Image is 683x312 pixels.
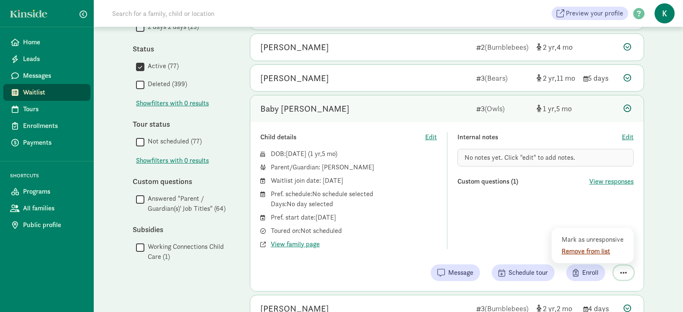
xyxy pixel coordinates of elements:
div: Pascal Gautam [260,41,329,54]
label: Deleted (399) [144,79,187,89]
span: Enrollments [23,121,84,131]
div: Baby Staiger [260,102,349,115]
div: Pref. start date: [DATE] [271,212,437,222]
div: [object Object] [537,41,577,53]
div: 3 [476,103,530,114]
a: Leads [3,51,90,67]
div: Toured on: Not scheduled [271,226,437,236]
input: Search for a family, child or location [107,5,342,22]
span: 1 [310,149,322,158]
a: Waitlist [3,84,90,101]
span: Schedule tour [508,268,548,278]
span: Messages [23,71,84,81]
span: Home [23,37,84,47]
a: Public profile [3,217,90,233]
a: All families [3,200,90,217]
a: Messages [3,67,90,84]
span: [DATE] [286,149,306,158]
div: 2 [476,41,530,53]
div: Remove from list [562,246,627,256]
span: Public profile [23,220,84,230]
label: Not scheduled (77) [144,136,202,146]
span: Preview your profile [566,8,623,18]
div: [object Object] [537,72,577,84]
div: Waitlist join date: [DATE] [271,176,437,186]
button: Showfilters with 0 results [136,156,209,166]
div: Custom questions [133,176,233,187]
button: Message [431,264,480,281]
span: (Bumblebees) [485,42,529,52]
button: Edit [425,132,437,142]
button: View responses [589,176,634,187]
a: Preview your profile [552,7,628,20]
button: Edit [622,132,634,142]
div: Parent/Guardian: [PERSON_NAME] [271,162,437,172]
span: K [655,3,675,23]
a: Home [3,34,90,51]
div: DOB: ( ) [271,149,437,159]
span: Payments [23,138,84,148]
span: (Bears) [485,73,508,83]
span: 11 [557,73,575,83]
div: Subsidies [133,224,233,235]
a: Payments [3,134,90,151]
span: Leads [23,54,84,64]
span: 5 [322,149,335,158]
button: Schedule tour [492,264,555,281]
span: Waitlist [23,87,84,97]
label: Active (77) [144,61,179,71]
div: Mark as unresponsive [562,235,627,245]
div: Pref. schedule: No schedule selected Days: No day selected [271,189,437,209]
div: 5 days [583,72,617,84]
div: [object Object] [537,103,577,114]
a: Tours [3,101,90,118]
div: Custom questions (1) [457,176,590,187]
span: 2 [543,73,557,83]
div: Child details [260,132,425,142]
div: Riley Case [260,72,329,85]
span: No notes yet. Click "edit" to add notes. [465,153,575,162]
span: 5 [556,104,572,113]
label: Answered "Parent / Guardian(s)' Job Titles" (64) [144,194,233,214]
span: 1 [543,104,556,113]
a: Enrollments [3,118,90,134]
span: Tours [23,104,84,114]
div: 3 [476,72,530,84]
span: Message [448,268,473,278]
label: 2 days 2 days (23) [144,22,199,32]
span: Show filters with 0 results [136,98,209,108]
button: Showfilters with 0 results [136,98,209,108]
iframe: Chat Widget [641,272,683,312]
div: Status [133,43,233,54]
span: (Owls) [485,104,505,113]
label: Working Connections Child Care (1) [144,242,233,262]
span: 4 [557,42,573,52]
span: Show filters with 0 results [136,156,209,166]
span: Enroll [582,268,598,278]
button: View family page [271,239,320,249]
a: Programs [3,183,90,200]
span: All families [23,203,84,213]
span: Programs [23,187,84,197]
button: Enroll [566,264,605,281]
div: Internal notes [457,132,622,142]
span: 2 [543,42,557,52]
div: Tour status [133,118,233,130]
